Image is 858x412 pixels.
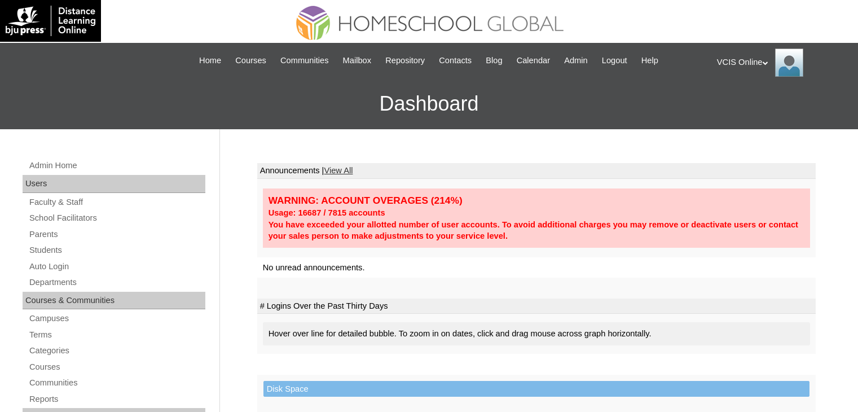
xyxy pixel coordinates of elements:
a: Mailbox [337,54,377,67]
span: Help [641,54,658,67]
div: You have exceeded your allotted number of user accounts. To avoid additional charges you may remo... [269,219,804,242]
a: Departments [28,275,205,290]
a: Categories [28,344,205,358]
span: Home [199,54,221,67]
a: Courses [28,360,205,374]
a: Blog [480,54,508,67]
td: Disk Space [263,381,809,397]
a: Auto Login [28,260,205,274]
span: Repository [385,54,425,67]
a: Contacts [433,54,477,67]
strong: Usage: 16687 / 7815 accounts [269,208,385,217]
td: Announcements | [257,163,816,179]
a: View All [324,166,353,175]
a: Reports [28,392,205,406]
a: Campuses [28,312,205,326]
td: No unread announcements. [257,257,816,278]
div: Users [23,175,205,193]
img: logo-white.png [6,6,95,36]
div: WARNING: ACCOUNT OVERAGES (214%) [269,194,804,207]
div: Hover over line for detailed bubble. To zoom in on dates, click and drag mouse across graph horiz... [263,322,810,345]
a: Parents [28,227,205,242]
a: Communities [275,54,335,67]
span: Logout [602,54,627,67]
a: Home [193,54,227,67]
a: Faculty & Staff [28,195,205,209]
div: VCIS Online [717,49,847,77]
a: Admin Home [28,159,205,173]
a: Courses [230,54,272,67]
a: Terms [28,328,205,342]
a: Communities [28,376,205,390]
td: # Logins Over the Past Thirty Days [257,299,816,314]
h3: Dashboard [6,78,852,129]
span: Communities [280,54,329,67]
a: Students [28,243,205,257]
a: Help [636,54,664,67]
span: Mailbox [343,54,372,67]
span: Courses [235,54,266,67]
span: Blog [486,54,502,67]
a: Admin [558,54,593,67]
a: Calendar [511,54,556,67]
span: Calendar [517,54,550,67]
div: Courses & Communities [23,292,205,310]
a: School Facilitators [28,211,205,225]
span: Admin [564,54,588,67]
img: VCIS Online Admin [775,49,803,77]
a: Repository [380,54,430,67]
a: Logout [596,54,633,67]
span: Contacts [439,54,472,67]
